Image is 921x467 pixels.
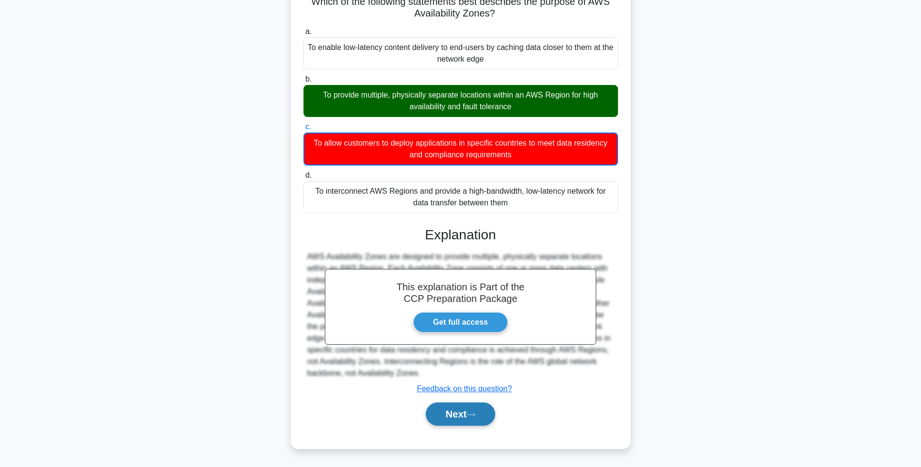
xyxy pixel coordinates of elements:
[305,122,311,131] span: c.
[305,171,312,179] span: d.
[309,227,612,243] h3: Explanation
[413,312,508,333] a: Get full access
[417,384,512,393] a: Feedback on this question?
[303,181,618,213] div: To interconnect AWS Regions and provide a high-bandwidth, low-latency network for data transfer b...
[305,75,312,83] span: b.
[426,402,495,426] button: Next
[303,133,618,166] div: To allow customers to deploy applications in specific countries to meet data residency and compli...
[303,85,618,117] div: To provide multiple, physically separate locations within an AWS Region for high availability and...
[303,37,618,69] div: To enable low-latency content delivery to end-users by caching data closer to them at the network...
[305,27,312,35] span: a.
[307,251,614,379] div: AWS Availability Zones are designed to provide multiple, physically separate locations within an ...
